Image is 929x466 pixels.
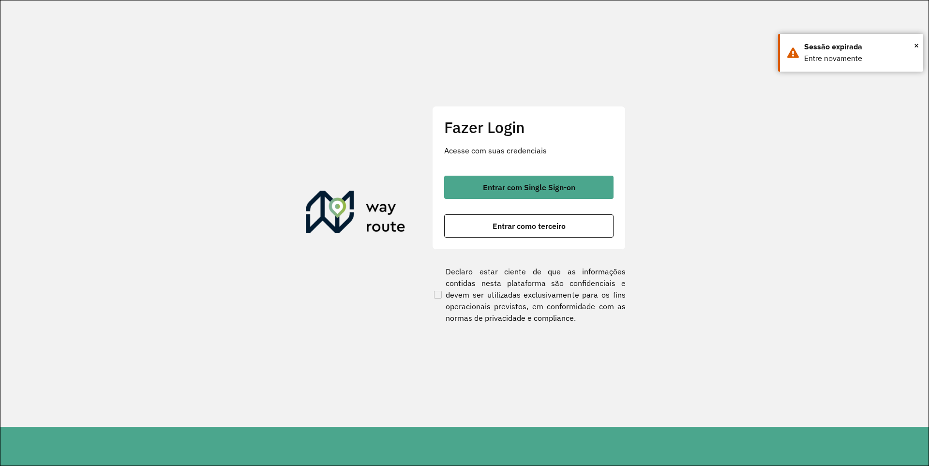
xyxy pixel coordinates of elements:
[493,222,566,230] span: Entrar como terceiro
[914,38,919,53] span: ×
[444,176,614,199] button: button
[444,145,614,156] p: Acesse com suas credenciais
[444,118,614,136] h2: Fazer Login
[804,41,916,53] div: Sessão expirada
[306,191,405,237] img: Roteirizador AmbevTech
[444,214,614,238] button: button
[432,266,626,324] label: Declaro estar ciente de que as informações contidas nesta plataforma são confidenciais e devem se...
[483,183,575,191] span: Entrar com Single Sign-on
[804,53,916,64] div: Entre novamente
[914,38,919,53] button: Close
